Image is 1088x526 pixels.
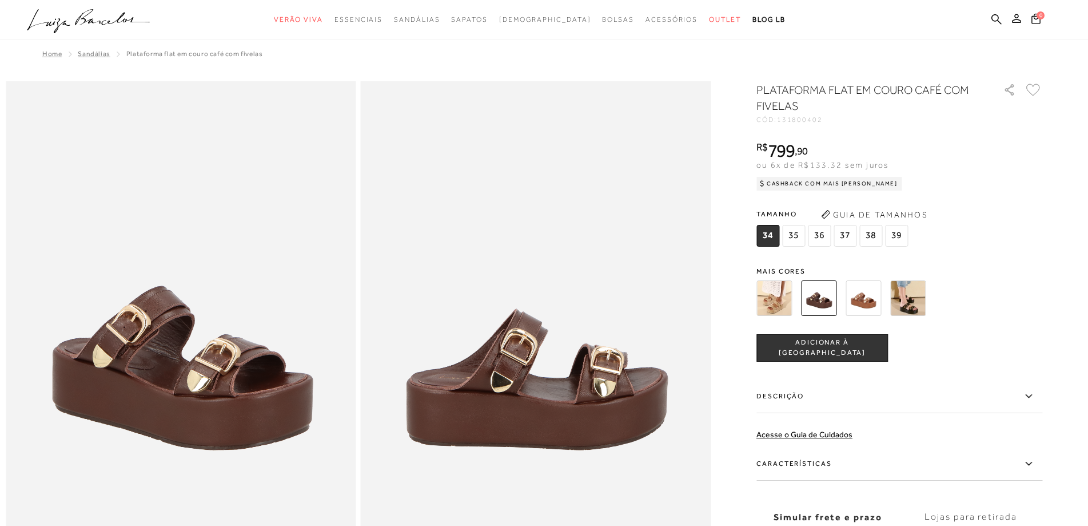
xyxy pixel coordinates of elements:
[1037,11,1045,19] span: 0
[645,15,698,23] span: Acessórios
[334,9,382,30] a: categoryNavScreenReaderText
[756,177,902,191] div: Cashback com Mais [PERSON_NAME]
[451,9,487,30] a: categoryNavScreenReaderText
[756,205,911,223] span: Tamanho
[499,15,591,23] span: [DEMOGRAPHIC_DATA]
[499,9,591,30] a: noSubCategoriesText
[885,225,908,247] span: 39
[890,280,926,316] img: PLATAFORMA FLAT EM COURO PRETO COM FIVELAS
[756,280,792,316] img: PLATAFORMA FLAT EM CAMURÇA BEGE FENDI COM FIVELAS
[768,140,795,161] span: 799
[756,268,1042,275] span: Mais cores
[42,50,62,58] a: Home
[795,146,808,156] i: ,
[756,448,1042,481] label: Características
[334,15,382,23] span: Essenciais
[394,9,440,30] a: categoryNavScreenReaderText
[834,225,856,247] span: 37
[846,280,881,316] img: PLATAFORMA FLAT EM COURO CASTANHO COM FIVELAS
[756,82,971,114] h1: PLATAFORMA FLAT EM COURO CAFÉ COM FIVELAS
[274,15,323,23] span: Verão Viva
[645,9,698,30] a: categoryNavScreenReaderText
[1028,13,1044,28] button: 0
[451,15,487,23] span: Sapatos
[801,280,836,316] img: PLATAFORMA FLAT EM COURO CAFÉ COM FIVELAS
[797,145,808,157] span: 90
[817,205,931,224] button: Guia de Tamanhos
[126,50,263,58] span: PLATAFORMA FLAT EM COURO CAFÉ COM FIVELAS
[602,15,634,23] span: Bolsas
[752,15,786,23] span: BLOG LB
[757,338,887,358] span: ADICIONAR À [GEOGRAPHIC_DATA]
[78,50,110,58] a: Sandálias
[756,160,888,169] span: ou 6x de R$133,32 sem juros
[709,9,741,30] a: categoryNavScreenReaderText
[752,9,786,30] a: BLOG LB
[756,380,1042,413] label: Descrição
[756,225,779,247] span: 34
[756,334,888,362] button: ADICIONAR À [GEOGRAPHIC_DATA]
[859,225,882,247] span: 38
[777,116,823,124] span: 131800402
[709,15,741,23] span: Outlet
[808,225,831,247] span: 36
[756,116,985,123] div: CÓD:
[274,9,323,30] a: categoryNavScreenReaderText
[756,430,852,439] a: Acesse o Guia de Cuidados
[602,9,634,30] a: categoryNavScreenReaderText
[394,15,440,23] span: Sandálias
[782,225,805,247] span: 35
[756,142,768,152] i: R$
